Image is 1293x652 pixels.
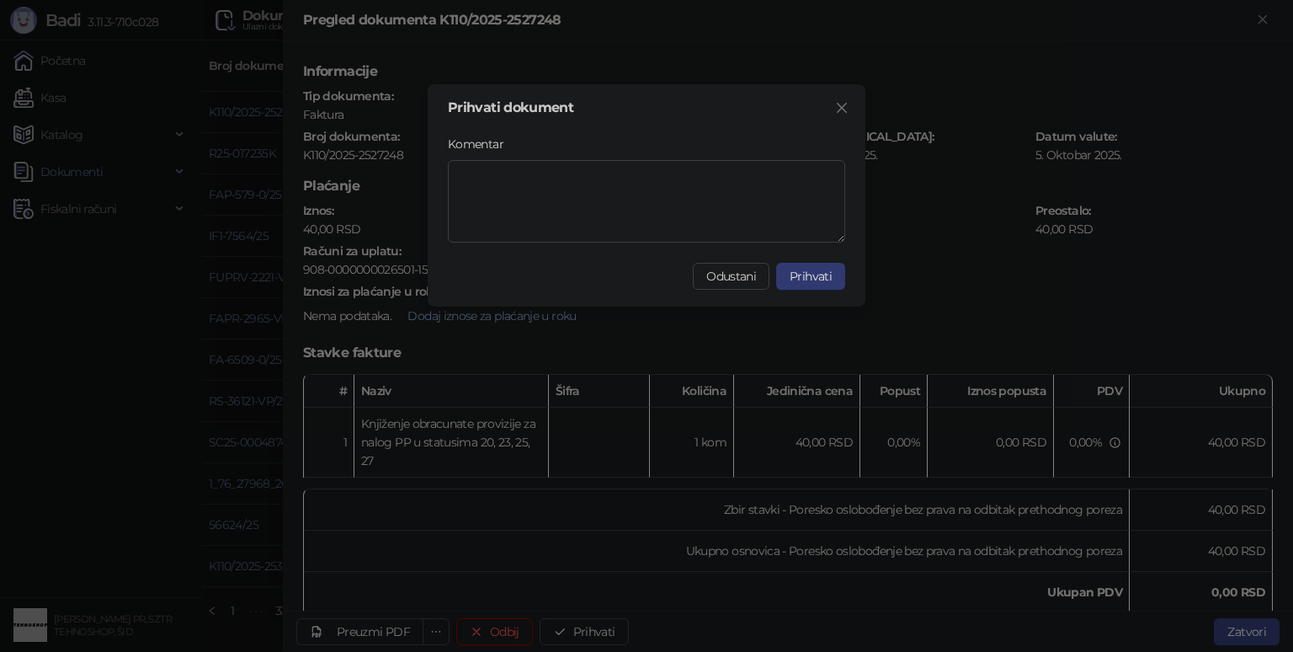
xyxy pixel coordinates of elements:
button: Odustani [693,263,769,290]
label: Komentar [448,135,513,153]
textarea: Komentar [448,160,845,243]
button: Close [828,94,855,121]
span: close [835,101,849,115]
span: Prihvati [790,269,832,284]
button: Prihvati [776,263,845,290]
span: Odustani [706,269,756,284]
div: Prihvati dokument [448,101,845,115]
span: Zatvori [828,101,855,115]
